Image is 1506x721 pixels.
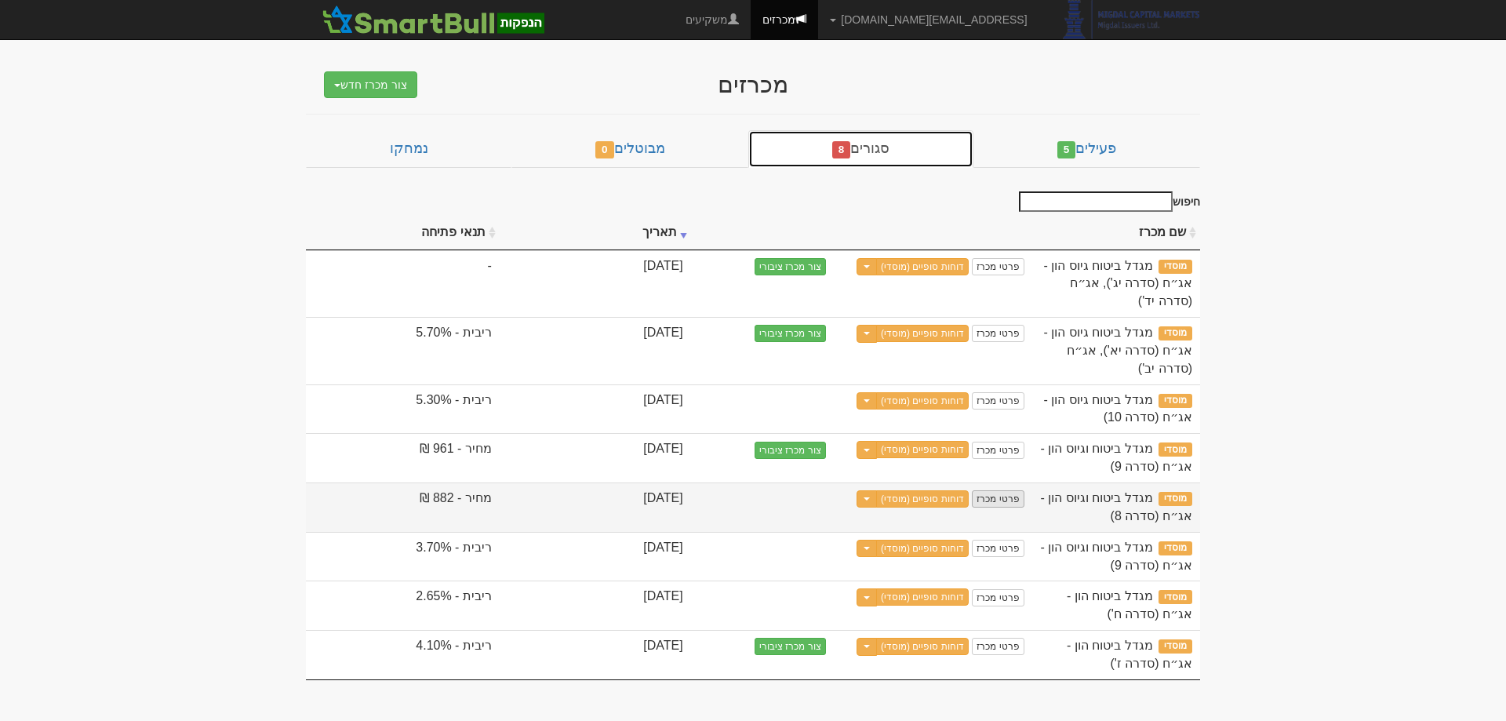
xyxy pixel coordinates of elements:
[972,325,1024,342] a: פרטי מכרז
[447,71,1059,97] div: מכרזים
[1067,589,1192,621] span: מגדל ביטוח הון - אג״ח (סדרה ח')
[876,588,969,606] a: דוחות סופיים (מוסדי)
[306,581,500,630] td: ריבית - 2.65%
[1041,491,1192,523] span: מגדל ביטוח וגיוס הון - אג״ח (סדרה 8)
[1044,326,1192,375] span: מגדל ביטוח גיוס הון - אג״ח (סדרה יא'), אג״ח (סדרה יב')
[306,317,500,384] td: ריבית - 5.70%
[832,141,851,158] span: 8
[511,130,748,168] a: מבוטלים
[755,325,826,342] button: צור מכרז ציבורי
[972,638,1024,655] a: פרטי מכרז
[595,141,614,158] span: 0
[876,325,969,342] a: דוחות סופיים (מוסדי)
[1057,141,1076,158] span: 5
[306,250,500,318] td: -
[876,490,969,508] a: דוחות סופיים (מוסדי)
[748,130,973,168] a: סגורים
[306,630,500,679] td: ריבית - 4.10%
[500,482,691,532] td: [DATE]
[1067,639,1192,670] span: מגדל ביטוח הון - אג״ח (סדרה ז')
[1159,260,1192,274] span: מוסדי
[1159,492,1192,506] span: מוסדי
[755,442,826,459] button: צור מכרז ציבורי
[972,258,1024,275] a: פרטי מכרז
[306,216,500,250] th: תנאי פתיחה : activate to sort column ascending
[1159,326,1192,340] span: מוסדי
[500,384,691,434] td: [DATE]
[1013,191,1200,212] label: חיפוש
[500,317,691,384] td: [DATE]
[1159,541,1192,555] span: מוסדי
[1041,442,1192,473] span: מגדל ביטוח וגיוס הון - אג״ח (סדרה 9)
[1044,393,1192,424] span: מגדל ביטוח גיוס הון - אג״ח (סדרה 10)
[1159,442,1192,457] span: מוסדי
[972,442,1024,459] a: פרטי מכרז
[500,581,691,630] td: [DATE]
[972,589,1024,606] a: פרטי מכרז
[755,258,826,275] button: צור מכרז ציבורי
[755,638,826,655] button: צור מכרז ציבורי
[306,384,500,434] td: ריבית - 5.30%
[972,490,1024,508] a: פרטי מכרז
[500,433,691,482] td: [DATE]
[1019,191,1173,212] input: חיפוש
[876,392,969,410] a: דוחות סופיים (מוסדי)
[306,130,511,168] a: נמחקו
[1159,590,1192,604] span: מוסדי
[1159,394,1192,408] span: מוסדי
[500,630,691,679] td: [DATE]
[500,216,691,250] th: תאריך : activate to sort column ascending
[324,71,417,98] button: צור מכרז חדש
[500,250,691,318] td: [DATE]
[1159,639,1192,654] span: מוסדי
[972,540,1024,557] a: פרטי מכרז
[973,130,1200,168] a: פעילים
[876,258,969,275] a: דוחות סופיים (מוסדי)
[318,4,548,35] img: SmartBull Logo
[876,638,969,655] a: דוחות סופיים (מוסדי)
[1041,541,1192,572] span: מגדל ביטוח וגיוס הון - אג״ח (סדרה 9)
[876,441,969,458] a: דוחות סופיים (מוסדי)
[876,540,969,557] a: דוחות סופיים (מוסדי)
[500,532,691,581] td: [DATE]
[1032,216,1200,250] th: שם מכרז : activate to sort column ascending
[306,433,500,482] td: מחיר - 961 ₪
[972,392,1024,410] a: פרטי מכרז
[306,482,500,532] td: מחיר - 882 ₪
[1044,259,1192,308] span: מגדל ביטוח גיוס הון - אג״ח (סדרה יג'), אג״ח (סדרה יד')
[306,532,500,581] td: ריבית - 3.70%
